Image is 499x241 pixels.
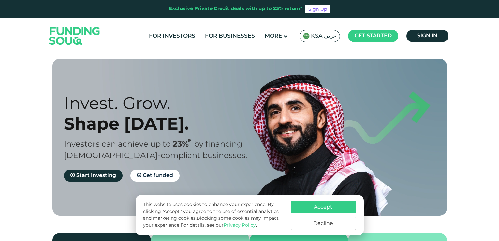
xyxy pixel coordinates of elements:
[311,32,336,40] span: KSA عربي
[143,201,284,229] p: This website uses cookies to enhance your experience. By clicking "Accept," you agree to the use ...
[265,33,282,39] span: More
[64,141,171,148] span: Investors can achieve up to
[169,5,302,13] div: Exclusive Private Credit deals with up to 23% return*
[130,170,180,182] a: Get funded
[291,201,356,213] button: Accept
[355,33,392,38] span: Get started
[188,139,191,142] i: 23% IRR (expected) ~ 15% Net yield (expected)
[143,173,173,178] span: Get funded
[76,173,116,178] span: Start investing
[291,217,356,230] button: Decline
[64,113,261,134] div: Shape [DATE].
[173,141,194,148] span: 23%
[43,19,107,52] img: Logo
[203,31,257,41] a: For Businesses
[147,31,197,41] a: For Investors
[64,170,123,182] a: Start investing
[64,93,261,113] div: Invest. Grow.
[181,223,257,228] span: For details, see our .
[406,30,448,42] a: Sign in
[303,33,310,39] img: SA Flag
[417,33,437,38] span: Sign in
[143,216,279,228] span: Blocking some cookies may impact your experience
[305,5,330,13] a: Sign Up
[224,223,256,228] a: Privacy Policy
